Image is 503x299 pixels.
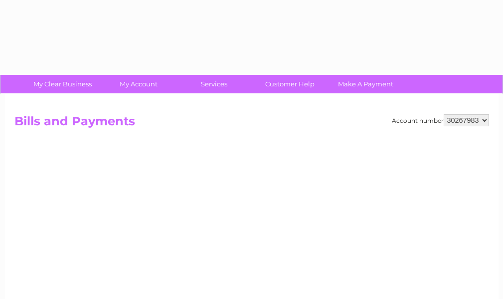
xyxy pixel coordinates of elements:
a: Customer Help [249,75,331,93]
div: Account number [392,114,489,126]
h2: Bills and Payments [14,114,489,133]
a: My Clear Business [21,75,104,93]
a: Make A Payment [325,75,407,93]
a: Services [173,75,255,93]
a: My Account [97,75,179,93]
